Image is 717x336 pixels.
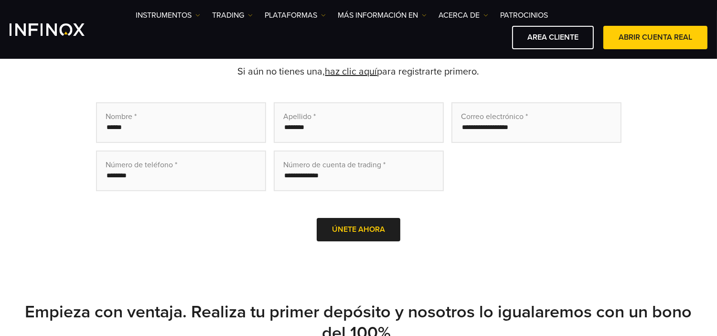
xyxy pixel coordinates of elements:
[500,10,548,21] a: Patrocinios
[24,65,693,78] p: Si aún no tienes una, para registrarte primero.
[439,10,488,21] a: ACERCA DE
[338,10,427,21] a: Más información en
[603,26,707,49] a: ABRIR CUENTA REAL
[512,26,594,49] a: AREA CLIENTE
[332,225,385,234] span: Únete ahora
[325,66,377,77] a: haz clic aquí
[136,10,200,21] a: Instrumentos
[317,218,400,241] button: Únete ahora
[265,10,326,21] a: PLATAFORMAS
[10,23,107,36] a: INFINOX Logo
[212,10,253,21] a: TRADING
